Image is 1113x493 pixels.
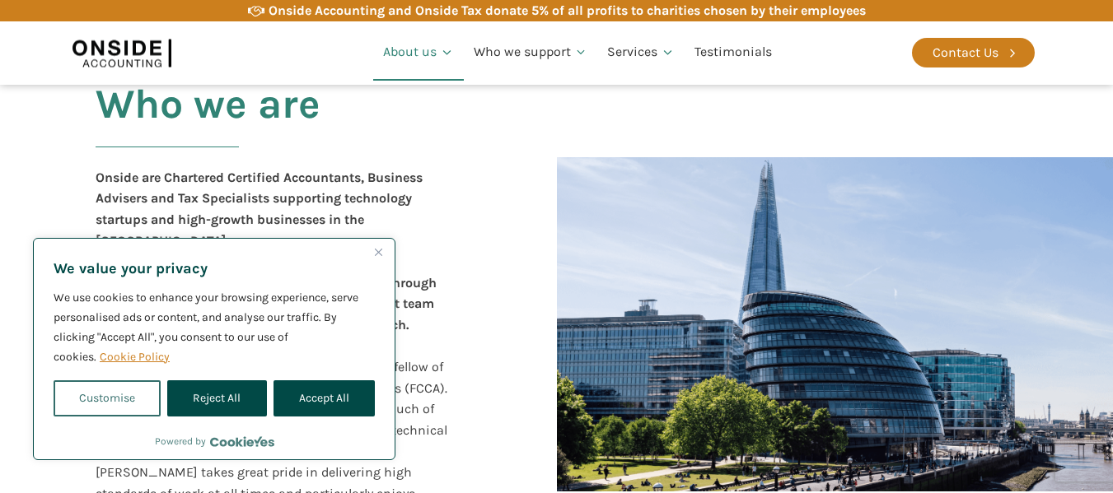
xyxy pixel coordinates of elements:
a: Contact Us [912,38,1035,67]
a: Testimonials [685,25,782,81]
h2: Who we are [96,81,320,167]
button: Reject All [167,380,266,416]
b: Onside are Chartered Certified Accountants, Business Advisers and Tax Specialists supporting tech... [96,170,423,249]
button: Customise [54,380,161,416]
img: Close [375,249,382,256]
p: We use cookies to enhance your browsing experience, serve personalised ads or content, and analys... [54,288,375,367]
a: Who we support [464,25,598,81]
div: Contact Us [933,42,998,63]
a: Visit CookieYes website [210,436,274,447]
p: We value your privacy [54,258,375,278]
div: We value your privacy [33,238,395,460]
div: Powered by [155,433,274,449]
a: Services [597,25,685,81]
img: Onside Accounting [72,34,171,72]
a: About us [373,25,464,81]
button: Accept All [274,380,375,416]
a: Cookie Policy [99,349,171,365]
button: Close [368,242,388,262]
